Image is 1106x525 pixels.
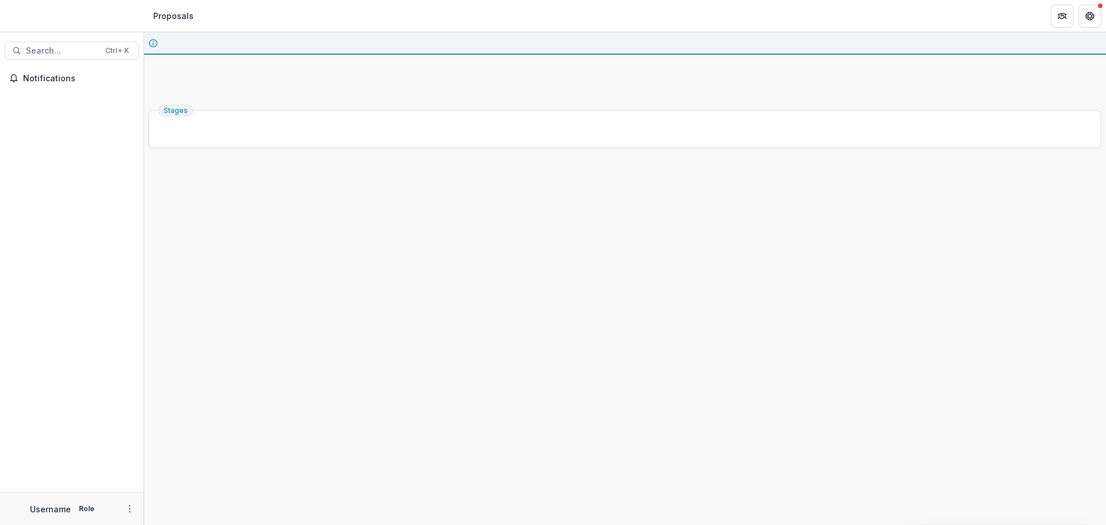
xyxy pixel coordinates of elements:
button: Get Help [1078,5,1101,28]
button: More [123,502,137,516]
div: Ctrl + K [103,44,131,57]
span: Stages [164,107,188,115]
button: Partners [1051,5,1074,28]
p: Role [75,504,98,514]
nav: breadcrumb [149,7,198,24]
div: Proposals [153,10,194,22]
span: Notifications [23,74,134,84]
button: Search... [5,41,139,60]
span: Search... [26,46,99,56]
p: Username [30,503,71,515]
button: Notifications [5,69,139,88]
